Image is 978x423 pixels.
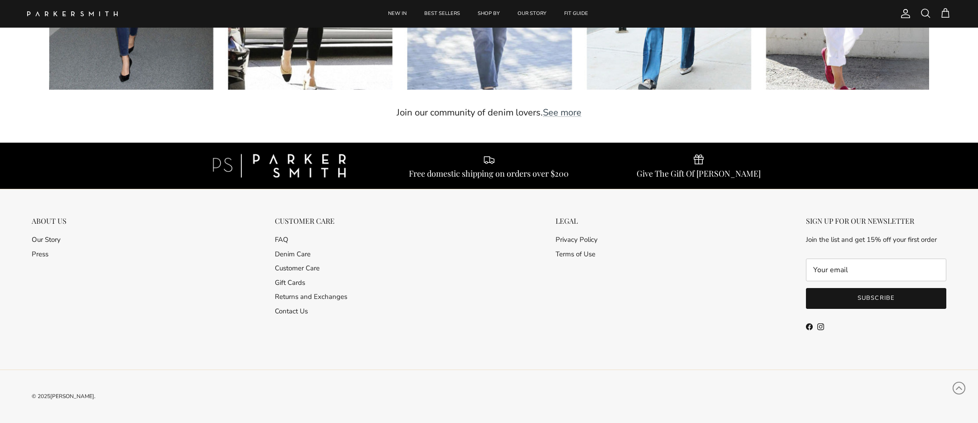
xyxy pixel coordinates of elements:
p: Join our community of denim lovers. [326,106,652,120]
div: Secondary [547,216,607,338]
span: © 2025 . [32,393,96,400]
div: SIGN UP FOR OUR NEWSLETTER [806,216,946,225]
a: Parker Smith [27,11,118,16]
div: ABOUT US [32,216,67,225]
a: Our Story [32,235,61,244]
input: Email [806,259,946,281]
div: Secondary [266,216,356,338]
a: Press [32,250,48,259]
div: Free domestic shipping on orders over $200 [409,168,569,178]
a: FAQ [275,235,288,244]
a: Terms of Use [556,250,595,259]
a: Customer Care [275,264,320,273]
a: Privacy Policy [556,235,598,244]
a: Contact Us [275,307,308,316]
div: Secondary [23,216,76,338]
a: Account [896,8,911,19]
a: [PERSON_NAME] [50,393,94,400]
div: Give The Gift Of [PERSON_NAME] [637,168,761,178]
a: See more [543,106,581,119]
a: Returns and Exchanges [275,292,347,301]
p: Join the list and get 15% off your first order [806,234,946,245]
a: Gift Cards [275,278,305,287]
div: LEGAL [556,216,598,225]
a: Denim Care [275,250,311,259]
svg: Scroll to Top [952,381,966,395]
div: CUSTOMER CARE [275,216,347,225]
button: Subscribe [806,288,946,309]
